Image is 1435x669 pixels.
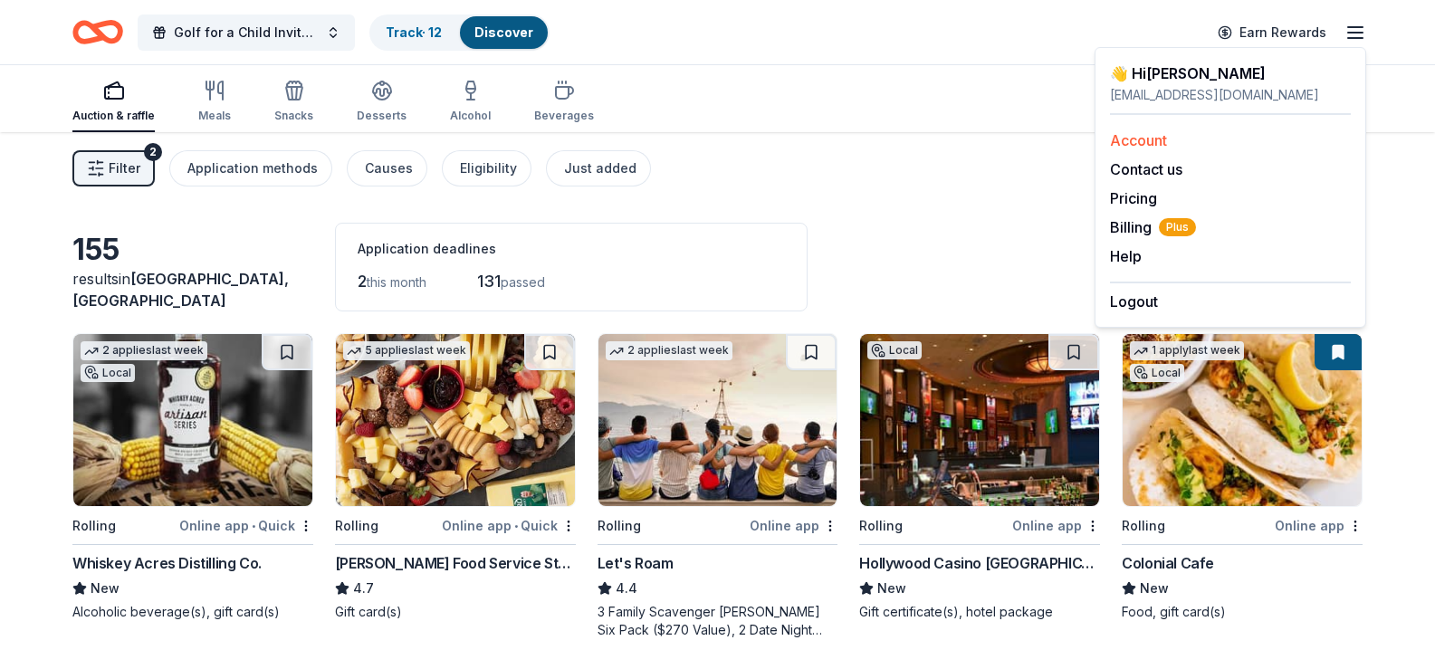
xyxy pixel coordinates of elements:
[274,72,313,132] button: Snacks
[73,334,312,506] img: Image for Whiskey Acres Distilling Co.
[1122,333,1363,621] a: Image for Colonial Cafe1 applylast weekLocalRollingOnline appColonial CafeNewFood, gift card(s)
[187,158,318,179] div: Application methods
[616,578,637,599] span: 4.4
[335,552,576,574] div: [PERSON_NAME] Food Service Store
[1110,84,1351,106] div: [EMAIL_ADDRESS][DOMAIN_NAME]
[174,22,319,43] span: Golf for a Child Invitational
[91,578,120,599] span: New
[867,341,922,359] div: Local
[335,515,378,537] div: Rolling
[477,272,501,291] span: 131
[72,11,123,53] a: Home
[1122,603,1363,621] div: Food, gift card(s)
[369,14,550,51] button: Track· 12Discover
[1110,131,1167,149] a: Account
[1159,218,1196,236] span: Plus
[81,364,135,382] div: Local
[534,109,594,123] div: Beverages
[72,603,313,621] div: Alcoholic beverage(s), gift card(s)
[274,109,313,123] div: Snacks
[546,150,651,186] button: Just added
[564,158,636,179] div: Just added
[750,514,837,537] div: Online app
[1110,291,1158,312] button: Logout
[343,341,470,360] div: 5 applies last week
[1110,62,1351,84] div: 👋 Hi [PERSON_NAME]
[72,232,313,268] div: 155
[460,158,517,179] div: Eligibility
[109,158,140,179] span: Filter
[1207,16,1337,49] a: Earn Rewards
[1110,216,1196,238] button: BillingPlus
[353,578,374,599] span: 4.7
[81,341,207,360] div: 2 applies last week
[179,514,313,537] div: Online app Quick
[1123,334,1362,506] img: Image for Colonial Cafe
[144,143,162,161] div: 2
[367,274,426,290] span: this month
[598,552,674,574] div: Let's Roam
[450,72,491,132] button: Alcohol
[72,270,289,310] span: in
[859,552,1100,574] div: Hollywood Casino [GEOGRAPHIC_DATA]
[859,333,1100,621] a: Image for Hollywood Casino AuroraLocalRollingOnline appHollywood Casino [GEOGRAPHIC_DATA]NewGift ...
[598,333,838,639] a: Image for Let's Roam2 applieslast weekRollingOnline appLet's Roam4.43 Family Scavenger [PERSON_NA...
[357,109,407,123] div: Desserts
[72,552,262,574] div: Whiskey Acres Distilling Co.
[598,515,641,537] div: Rolling
[347,150,427,186] button: Causes
[1012,514,1100,537] div: Online app
[72,333,313,621] a: Image for Whiskey Acres Distilling Co.2 applieslast weekLocalRollingOnline app•QuickWhiskey Acres...
[859,515,903,537] div: Rolling
[450,109,491,123] div: Alcohol
[1110,158,1182,180] button: Contact us
[358,238,785,260] div: Application deadlines
[1130,364,1184,382] div: Local
[336,334,575,506] img: Image for Gordon Food Service Store
[1130,341,1244,360] div: 1 apply last week
[1110,216,1196,238] span: Billing
[1122,515,1165,537] div: Rolling
[877,578,906,599] span: New
[442,514,576,537] div: Online app Quick
[1275,514,1363,537] div: Online app
[72,72,155,132] button: Auction & raffle
[358,272,367,291] span: 2
[598,334,837,506] img: Image for Let's Roam
[1110,245,1142,267] button: Help
[1122,552,1214,574] div: Colonial Cafe
[514,519,518,533] span: •
[335,333,576,621] a: Image for Gordon Food Service Store5 applieslast weekRollingOnline app•Quick[PERSON_NAME] Food Se...
[357,72,407,132] button: Desserts
[534,72,594,132] button: Beverages
[859,603,1100,621] div: Gift certificate(s), hotel package
[1140,578,1169,599] span: New
[198,109,231,123] div: Meals
[598,603,838,639] div: 3 Family Scavenger [PERSON_NAME] Six Pack ($270 Value), 2 Date Night Scavenger [PERSON_NAME] Two ...
[72,109,155,123] div: Auction & raffle
[335,603,576,621] div: Gift card(s)
[252,519,255,533] span: •
[198,72,231,132] button: Meals
[72,270,289,310] span: [GEOGRAPHIC_DATA], [GEOGRAPHIC_DATA]
[501,274,545,290] span: passed
[365,158,413,179] div: Causes
[72,515,116,537] div: Rolling
[474,24,533,40] a: Discover
[72,268,313,311] div: results
[138,14,355,51] button: Golf for a Child Invitational
[169,150,332,186] button: Application methods
[442,150,531,186] button: Eligibility
[606,341,732,360] div: 2 applies last week
[386,24,442,40] a: Track· 12
[1110,189,1157,207] a: Pricing
[72,150,155,186] button: Filter2
[860,334,1099,506] img: Image for Hollywood Casino Aurora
